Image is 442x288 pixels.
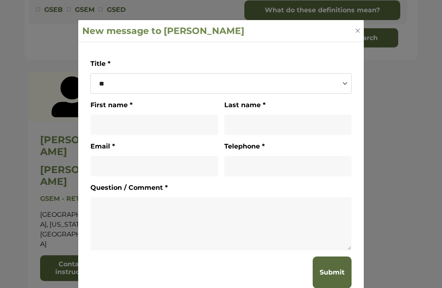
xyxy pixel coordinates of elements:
button: Close [354,27,362,35]
h4: New message to [PERSON_NAME] [82,24,244,38]
label: First name * [90,100,133,110]
label: Last name * [224,100,266,110]
label: Email * [90,141,115,152]
iframe: reCAPTCHA [90,256,186,281]
label: Question / Comment * [90,182,168,193]
label: Title * [90,59,110,69]
label: Telephone * [224,141,265,152]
